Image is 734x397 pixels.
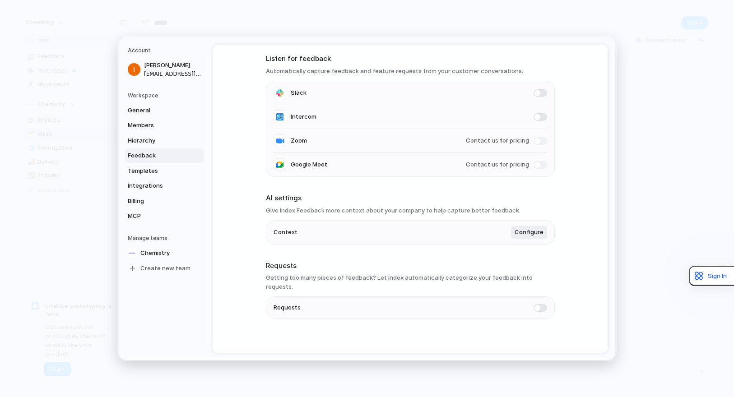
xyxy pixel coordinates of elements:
a: Hierarchy [125,133,204,148]
h3: Give Index Feedback more context about your company to help capture better feedback. [266,206,555,215]
h5: Workspace [128,91,204,99]
span: MCP [128,212,186,221]
button: Configure [511,226,547,239]
span: [EMAIL_ADDRESS][DOMAIN_NAME] [144,69,202,78]
a: Templates [125,163,204,178]
span: [PERSON_NAME] [144,61,202,70]
a: MCP [125,209,204,223]
a: Integrations [125,179,204,193]
h2: Listen for feedback [266,54,555,64]
h5: Manage teams [128,234,204,242]
h3: Automatically capture feedback and feature requests from your customer conversations. [266,66,555,75]
a: Members [125,118,204,133]
span: General [128,106,186,115]
span: Hierarchy [128,136,186,145]
span: Zoom [291,136,307,145]
span: Intercom [291,112,316,121]
h2: Requests [266,260,555,271]
span: Requests [274,303,301,312]
span: Members [128,121,186,130]
h2: AI settings [266,193,555,203]
h3: Getting too many pieces of feedback? Let Index automatically categorize your feedback into requests. [266,273,555,291]
span: Context [274,228,297,237]
a: [PERSON_NAME][EMAIL_ADDRESS][DOMAIN_NAME] [125,58,204,81]
span: Chemistry [140,248,170,257]
h5: Account [128,46,204,55]
a: Create new team [125,261,204,275]
span: Billing [128,196,186,205]
span: Templates [128,166,186,175]
span: Integrations [128,181,186,190]
span: Configure [515,228,544,237]
span: Contact us for pricing [466,136,529,145]
a: Chemistry [125,245,204,260]
a: Billing [125,194,204,208]
span: Feedback [128,151,186,160]
span: Create new team [140,263,190,272]
a: Feedback [125,148,204,163]
span: Google Meet [291,160,327,169]
span: Contact us for pricing [466,160,529,169]
span: Slack [291,88,307,97]
a: General [125,103,204,117]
